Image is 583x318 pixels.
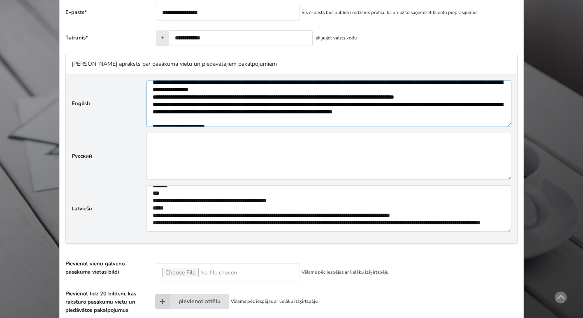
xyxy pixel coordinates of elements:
[72,152,141,160] label: Русский
[155,294,229,309] div: pievienot attēlu
[72,205,141,213] label: Latviešu
[65,260,150,276] label: Pievienot vienu galveno pasākuma vietas bildi
[314,35,357,41] small: Iekļaujot valsts kodu
[231,297,318,306] small: Vēlams pēc iespējas ar lielāku izšķirtspēju
[156,30,169,46] div: +
[72,99,141,108] label: English
[65,34,150,42] label: Tālrunis*
[65,290,150,314] label: Pievienot līdz 20 bildēm, kas raksturo pasākumu vietu un piedāvātos pakalpojumus
[302,9,477,16] small: Šis e-pasts būs publiski redzams profilā, kā arī uz to saņemsiet klientu pieprasījumus
[65,8,150,16] label: E-pasts*
[302,269,388,275] small: Vēlams pēc iespējas ar lielāku izšķirtspēju
[72,60,511,68] p: [PERSON_NAME] apraksts par pasākuma vietu un piedāvātajiem pakalpojumiem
